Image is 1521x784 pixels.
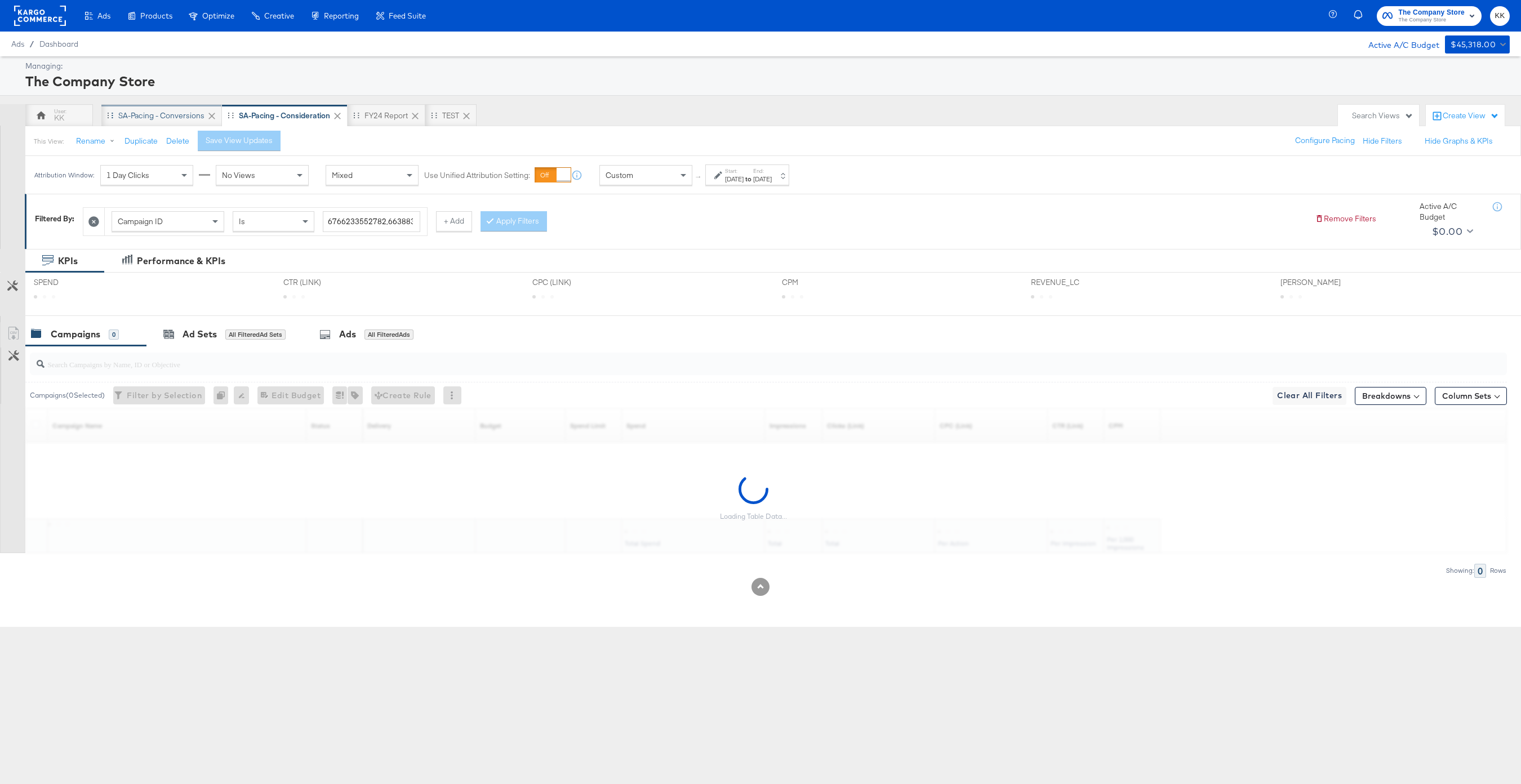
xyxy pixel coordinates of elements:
div: $0.00 [1432,223,1462,240]
span: Optimize [202,11,234,20]
label: Start: [725,167,744,175]
span: Clear All Filters [1277,389,1342,403]
span: CPM [782,277,866,288]
input: Enter a search term [323,211,420,232]
button: KK [1490,6,1510,26]
button: Configure Pacing [1287,131,1363,151]
span: Reporting [324,11,359,20]
span: Mixed [332,170,353,180]
span: [PERSON_NAME] [1280,277,1365,288]
div: FY24 Report [364,110,408,121]
div: Loading Table Data... [720,512,787,521]
span: Products [140,11,172,20]
button: Clear All Filters [1273,387,1346,405]
div: Managing: [25,61,1507,72]
span: Ads [11,39,24,48]
div: Attribution Window: [34,171,95,179]
div: Drag to reorder tab [107,112,113,118]
div: [DATE] [725,175,744,184]
div: 0 [1474,564,1486,578]
div: Ads [339,328,356,341]
div: Drag to reorder tab [353,112,359,118]
div: Campaigns [51,328,100,341]
div: All Filtered Ads [364,329,413,340]
button: Rename [68,131,127,152]
span: No Views [222,170,255,180]
span: Is [239,216,245,226]
span: / [24,39,39,48]
button: $45,318.00 [1445,35,1510,54]
div: [DATE] [753,175,772,184]
span: CPC (LINK) [532,277,617,288]
div: 0 [109,329,119,340]
button: + Add [436,211,472,231]
label: Use Unified Attribution Setting: [424,170,530,181]
div: The Company Store [25,72,1507,91]
button: Delete [166,136,189,146]
div: Active A/C Budget [1420,201,1482,222]
a: Dashboard [39,39,78,48]
button: $0.00 [1427,222,1475,240]
button: Hide Filters [1363,136,1402,146]
span: Custom [606,170,633,180]
div: Ad Sets [183,328,217,341]
button: Breakdowns [1355,387,1426,405]
div: SA-Pacing - Conversions [118,110,204,121]
span: The Company Store [1398,16,1465,25]
div: TEST [442,110,459,121]
span: ↑ [693,175,704,179]
span: KK [1495,10,1505,23]
button: Hide Graphs & KPIs [1425,136,1493,146]
button: The Company StoreThe Company Store [1377,6,1482,26]
span: REVENUE_LC [1031,277,1115,288]
div: Showing: [1446,567,1474,574]
div: KPIs [58,255,78,268]
strong: to [744,175,753,183]
div: All Filtered Ad Sets [225,329,286,340]
div: SA-Pacing - Consideration [239,110,330,121]
span: 1 Day Clicks [106,170,149,180]
input: Search Campaigns by Name, ID or Objective [45,349,1368,371]
div: Search Views [1352,110,1413,121]
span: Creative [264,11,294,20]
span: CTR (LINK) [283,277,368,288]
label: End: [753,167,772,175]
div: 0 [214,386,234,404]
button: Column Sets [1435,387,1507,405]
div: Create View [1443,110,1499,122]
button: Remove Filters [1315,213,1376,224]
div: Active A/C Budget [1357,35,1439,52]
button: Duplicate [124,136,158,146]
span: SPEND [34,277,118,288]
span: Feed Suite [389,11,426,20]
div: KK [54,113,64,123]
span: Ads [97,11,110,20]
span: The Company Store [1398,7,1465,19]
div: Drag to reorder tab [431,112,437,118]
div: Rows [1489,567,1507,574]
div: Filtered By: [35,213,74,224]
div: $45,318.00 [1451,38,1496,52]
div: Drag to reorder tab [228,112,234,118]
div: This View: [34,137,64,146]
div: Campaigns ( 0 Selected) [30,390,105,400]
div: Performance & KPIs [137,255,225,268]
span: Campaign ID [118,216,163,226]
